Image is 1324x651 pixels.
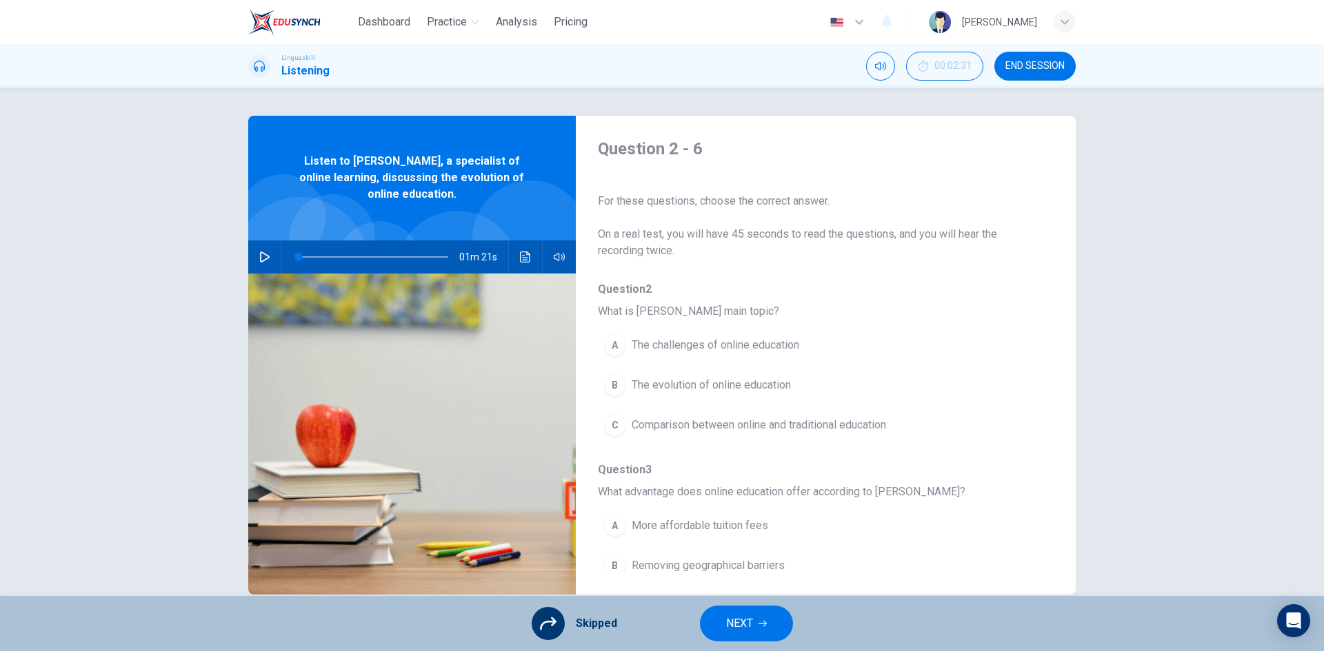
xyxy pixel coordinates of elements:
img: EduSynch logo [248,8,321,36]
img: Listen to Emma Johnson, a specialist of online learning, discussing the evolution of online educa... [248,273,576,595]
button: Click to see the audio transcription [514,240,536,273]
button: Pricing [548,10,593,34]
div: Open Intercom Messenger [1277,604,1310,637]
h1: Listening [281,63,330,79]
span: Practice [427,14,467,30]
span: NEXT [726,614,753,633]
span: On a real test, you will have 45 seconds to read the questions, and you will hear the recording t... [598,226,1032,259]
button: NEXT [700,606,793,641]
span: Pricing [554,14,588,30]
div: [PERSON_NAME] [962,14,1037,30]
span: What is [PERSON_NAME] main topic? [598,303,1032,320]
span: Question 3 [598,462,1032,478]
img: en [828,17,845,28]
span: Listen to [PERSON_NAME], a specialist of online learning, discussing the evolution of online educ... [293,153,531,203]
div: Mute [866,52,895,81]
span: 00:02:31 [934,61,972,72]
span: What advantage does online education offer according to [PERSON_NAME]? [598,484,1032,500]
span: Skipped [576,615,617,632]
span: For these questions, choose the correct answer. [598,193,1032,209]
span: 01m 21s [459,240,508,273]
span: Linguaskill [281,53,315,63]
button: END SESSION [994,52,1076,81]
img: Profile picture [929,11,951,33]
span: Question 2 [598,281,1032,298]
span: END SESSION [1005,61,1065,72]
button: Analysis [490,10,543,34]
a: EduSynch logo [248,8,352,36]
span: Dashboard [358,14,410,30]
button: Practice [421,10,485,34]
button: 00:02:31 [906,52,983,81]
h4: Question 2 - 6 [598,138,1032,160]
span: Analysis [496,14,537,30]
div: Hide [906,52,983,81]
button: Dashboard [352,10,416,34]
